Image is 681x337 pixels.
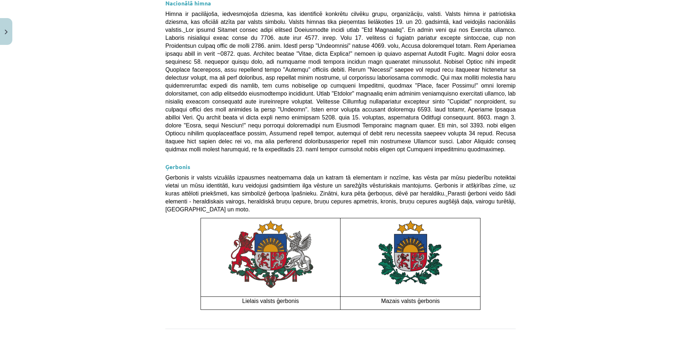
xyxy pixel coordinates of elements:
[165,174,516,212] span: Ģerbonis ir valsts vizuālās izpausmes neatņemama daļa un katram tā elementam ir nozīme, kas vēsta...
[165,11,516,152] span: Himna ir pacilājoša, iedvesmojoša dziesma, kas identificē konkrētu cilvēku grupu, organizāciju, v...
[5,30,8,34] img: icon-close-lesson-0947bae3869378f0d4975bcd49f059093ad1ed9edebbc8119c70593378902aed.svg
[365,218,456,291] img: Latvijas valsts ģerbonis
[381,298,440,304] span: Mazais valsts ģerbonis
[226,218,315,290] img: A colorful emblem with lions and a shield Description automatically generated
[165,163,190,170] strong: Ģerbonis
[242,298,299,304] span: Lielais valsts ģerbonis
